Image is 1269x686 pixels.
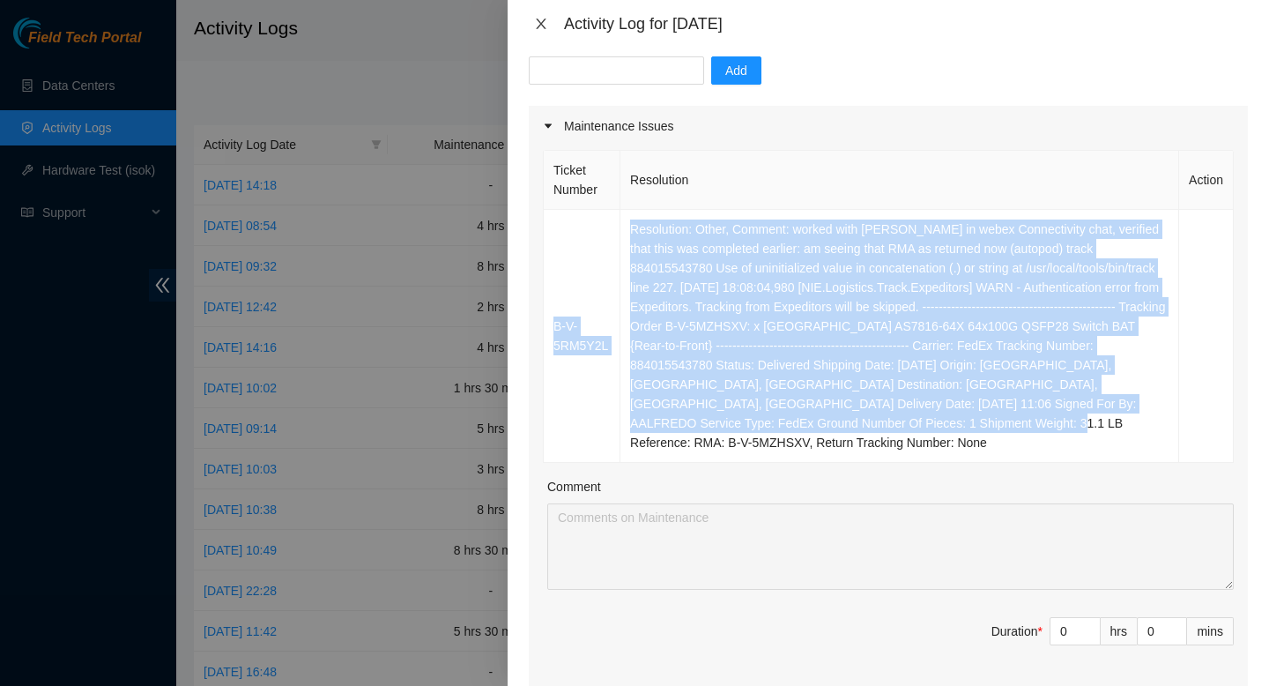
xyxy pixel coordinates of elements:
a: B-V-5RM5Y2L [553,319,608,353]
th: Ticket Number [544,151,620,210]
span: close [534,17,548,31]
span: caret-right [543,121,553,131]
span: Add [725,61,747,80]
button: Close [529,16,553,33]
td: Resolution: Other, Comment: worked with [PERSON_NAME] in webex Connectivity chat, verified that t... [620,210,1179,463]
div: Maintenance Issues [529,106,1248,146]
label: Comment [547,477,601,496]
th: Resolution [620,151,1179,210]
div: hrs [1101,617,1138,645]
th: Action [1179,151,1234,210]
textarea: Comment [547,503,1234,590]
div: mins [1187,617,1234,645]
div: Duration [991,622,1043,641]
button: Add [711,56,761,85]
div: Activity Log for [DATE] [564,14,1248,34]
